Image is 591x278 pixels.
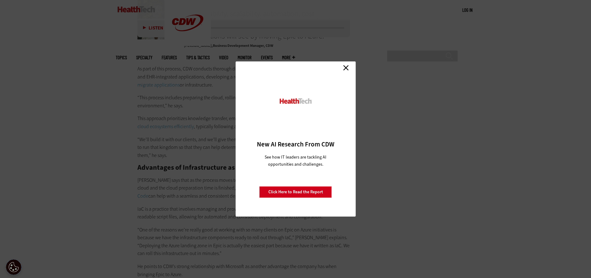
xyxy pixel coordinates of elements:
a: Click Here to Read the Report [259,186,332,198]
h3: New AI Research From CDW [246,140,345,149]
button: Open Preferences [6,259,21,275]
div: Cookie Settings [6,259,21,275]
p: See how IT leaders are tackling AI opportunities and challenges. [257,154,334,168]
img: HealthTech_0.png [279,98,312,104]
a: Close [341,63,351,72]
